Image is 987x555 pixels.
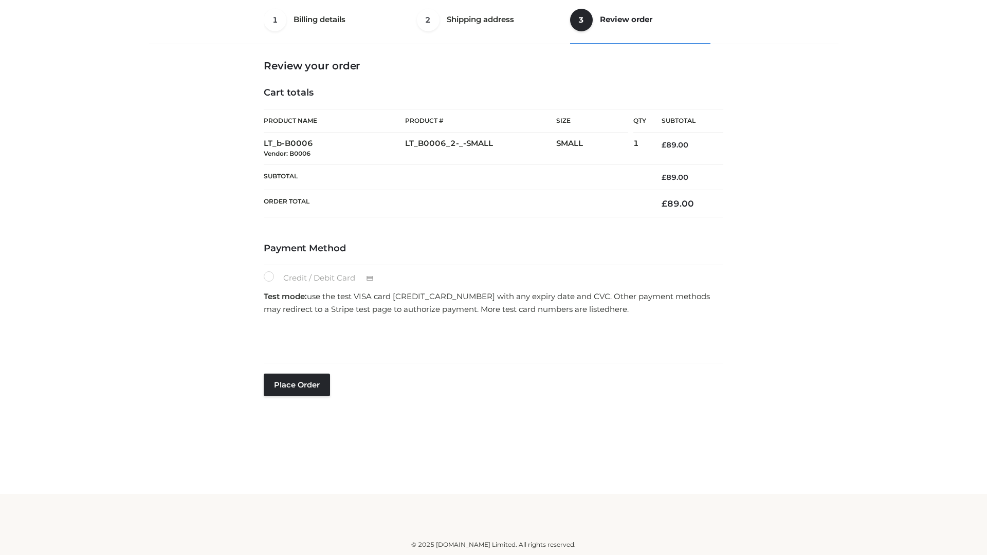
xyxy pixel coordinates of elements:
img: Credit / Debit Card [360,272,379,285]
td: SMALL [556,133,633,165]
label: Credit / Debit Card [264,271,385,285]
th: Product # [405,109,556,133]
a: here [610,304,627,314]
td: 1 [633,133,646,165]
td: LT_B0006_2-_-SMALL [405,133,556,165]
small: Vendor: B0006 [264,150,310,157]
th: Order Total [264,190,646,217]
th: Qty [633,109,646,133]
h4: Payment Method [264,243,723,254]
bdi: 89.00 [662,140,688,150]
span: £ [662,173,666,182]
th: Subtotal [646,109,723,133]
p: use the test VISA card [CREDIT_CARD_NUMBER] with any expiry date and CVC. Other payment methods m... [264,290,723,316]
div: © 2025 [DOMAIN_NAME] Limited. All rights reserved. [153,540,834,550]
iframe: Secure payment input frame [262,319,721,357]
th: Size [556,109,628,133]
strong: Test mode: [264,291,307,301]
th: Subtotal [264,164,646,190]
h3: Review your order [264,60,723,72]
button: Place order [264,374,330,396]
h4: Cart totals [264,87,723,99]
bdi: 89.00 [662,198,694,209]
span: £ [662,198,667,209]
th: Product Name [264,109,405,133]
td: LT_b-B0006 [264,133,405,165]
span: £ [662,140,666,150]
bdi: 89.00 [662,173,688,182]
